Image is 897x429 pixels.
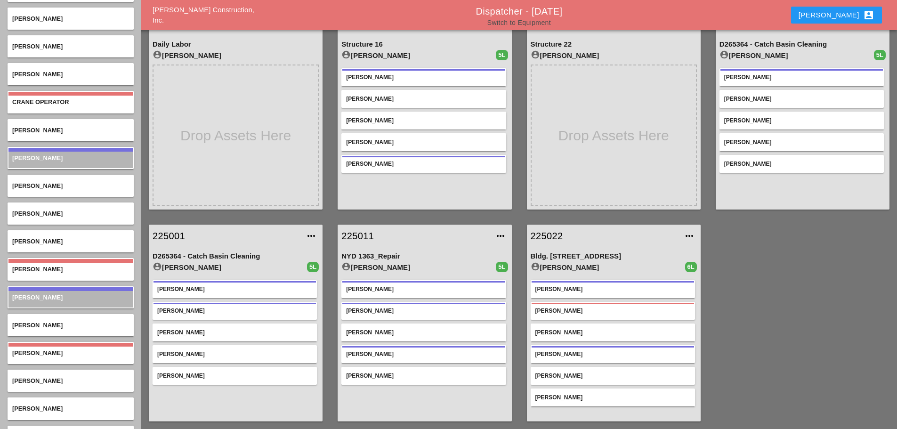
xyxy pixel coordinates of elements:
i: account_circle [531,262,540,271]
a: [PERSON_NAME] Construction, Inc. [153,6,254,24]
span: [PERSON_NAME] [12,322,63,329]
a: Dispatcher - [DATE] [476,6,563,16]
span: Crane Operator [12,98,69,105]
span: [PERSON_NAME] [12,238,63,245]
button: [PERSON_NAME] [791,7,882,24]
div: [PERSON_NAME] [531,262,685,273]
div: [PERSON_NAME] [346,372,501,380]
div: [PERSON_NAME] [535,372,690,380]
div: [PERSON_NAME] [153,50,319,61]
span: [PERSON_NAME] [12,349,63,356]
div: Structure 16 [341,39,508,50]
div: [PERSON_NAME] [346,285,501,293]
div: [PERSON_NAME] [535,393,690,402]
div: [PERSON_NAME] [346,160,501,168]
div: [PERSON_NAME] [724,116,879,125]
div: Bldg. [STREET_ADDRESS] [531,251,697,262]
div: [PERSON_NAME] [535,307,690,315]
a: 225022 [531,229,678,243]
div: [PERSON_NAME] [724,73,879,81]
i: more_horiz [495,230,506,242]
i: account_box [863,9,874,21]
i: more_horiz [684,230,695,242]
span: [PERSON_NAME] [12,377,63,384]
div: [PERSON_NAME] [346,350,501,358]
div: [PERSON_NAME] [153,262,307,273]
div: D265364 - Catch Basin Cleaning [719,39,886,50]
div: [PERSON_NAME] [799,9,874,21]
div: [PERSON_NAME] [724,95,879,103]
div: [PERSON_NAME] [341,262,496,273]
i: more_horiz [306,230,317,242]
div: 5L [496,262,508,272]
div: [PERSON_NAME] [346,116,501,125]
span: [PERSON_NAME] [12,210,63,217]
div: [PERSON_NAME] [346,73,501,81]
span: [PERSON_NAME] [12,127,63,134]
div: Structure 22 [531,39,697,50]
i: account_circle [719,50,729,59]
div: [PERSON_NAME] [341,50,496,61]
span: [PERSON_NAME] [12,182,63,189]
a: 225011 [341,229,489,243]
div: [PERSON_NAME] [719,50,874,61]
div: 5L [496,50,508,60]
span: [PERSON_NAME] [12,15,63,22]
div: [PERSON_NAME] [724,138,879,146]
span: [PERSON_NAME] [12,405,63,412]
i: account_circle [153,50,162,59]
div: 5L [307,262,319,272]
i: account_circle [341,50,351,59]
span: [PERSON_NAME] [12,294,63,301]
div: 5L [874,50,886,60]
a: 225001 [153,229,300,243]
div: [PERSON_NAME] [157,307,312,315]
span: [PERSON_NAME] [12,266,63,273]
div: 6L [685,262,697,272]
div: [PERSON_NAME] [346,138,501,146]
div: [PERSON_NAME] [157,285,312,293]
div: [PERSON_NAME] [157,328,312,337]
div: [PERSON_NAME] [535,285,690,293]
div: [PERSON_NAME] [724,160,879,168]
span: [PERSON_NAME] [12,71,63,78]
i: account_circle [153,262,162,271]
div: NYD 1363_Repair [341,251,508,262]
div: [PERSON_NAME] [157,350,312,358]
a: Switch to Equipment [487,19,551,26]
div: D265364 - Catch Basin Cleaning [153,251,319,262]
div: [PERSON_NAME] [531,50,697,61]
div: [PERSON_NAME] [346,95,501,103]
div: [PERSON_NAME] [346,328,501,337]
div: [PERSON_NAME] [535,350,690,358]
div: [PERSON_NAME] [346,307,501,315]
div: Daily Labor [153,39,319,50]
span: [PERSON_NAME] [12,154,63,162]
div: [PERSON_NAME] [535,328,690,337]
span: [PERSON_NAME] [12,43,63,50]
i: account_circle [531,50,540,59]
div: [PERSON_NAME] [157,372,312,380]
i: account_circle [341,262,351,271]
